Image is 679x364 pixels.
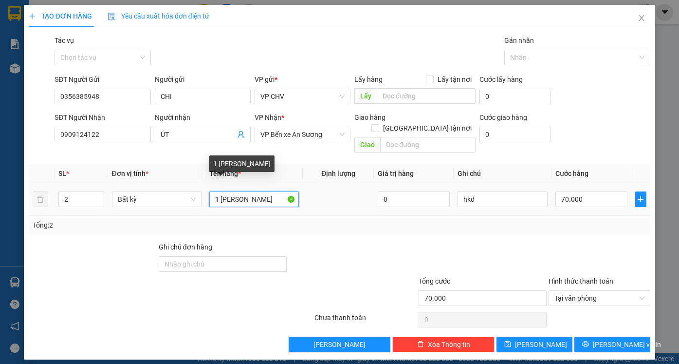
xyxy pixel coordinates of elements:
[479,114,527,121] label: Cước giao hàng
[159,256,287,272] input: Ghi chú đơn hàng
[77,5,133,14] strong: ĐỒNG PHƯỚC
[112,170,148,177] span: Đơn vị tính
[3,63,107,69] span: [PERSON_NAME]:
[209,155,275,172] div: 1 [PERSON_NAME]
[582,341,589,348] span: printer
[108,13,115,20] img: icon
[379,123,476,134] span: [GEOGRAPHIC_DATA] tận nơi
[378,192,450,207] input: 0
[496,337,572,352] button: save[PERSON_NAME]
[313,312,418,329] div: Chưa thanh toán
[33,220,263,230] div: Tổng: 2
[515,339,567,350] span: [PERSON_NAME]
[354,88,377,104] span: Lấy
[555,170,588,177] span: Cước hàng
[55,74,150,85] div: SĐT Người Gửi
[454,164,551,183] th: Ghi chú
[554,291,645,306] span: Tại văn phòng
[237,131,245,138] span: user-add
[289,337,391,352] button: [PERSON_NAME]
[479,76,523,83] label: Cước lấy hàng
[354,137,380,153] span: Giao
[55,37,74,44] label: Tác vụ
[354,76,383,83] span: Lấy hàng
[26,53,119,60] span: -----------------------------------------
[155,74,251,85] div: Người gửi
[574,337,650,352] button: printer[PERSON_NAME] và In
[108,12,209,20] span: Yêu cầu xuất hóa đơn điện tử
[428,339,470,350] span: Xóa Thông tin
[419,277,450,285] span: Tổng cước
[255,114,281,121] span: VP Nhận
[260,89,345,104] span: VP CHV
[504,341,511,348] span: save
[260,127,345,142] span: VP Bến xe An Sương
[354,114,385,121] span: Giao hàng
[159,243,212,251] label: Ghi chú đơn hàng
[458,192,547,207] input: Ghi Chú
[77,29,134,41] span: 01 Võ Văn Truyện, KP.1, Phường 2
[479,89,551,104] input: Cước lấy hàng
[55,112,150,123] div: SĐT Người Nhận
[321,170,355,177] span: Định lượng
[434,74,476,85] span: Lấy tận nơi
[638,14,645,22] span: close
[58,170,66,177] span: SL
[417,341,424,348] span: delete
[21,71,59,77] span: 16:27:37 [DATE]
[77,16,131,28] span: Bến xe [GEOGRAPHIC_DATA]
[3,71,59,77] span: In ngày:
[378,170,414,177] span: Giá trị hàng
[635,192,647,207] button: plus
[3,6,47,49] img: logo
[380,137,476,153] input: Dọc đường
[255,74,350,85] div: VP gửi
[504,37,534,44] label: Gán nhãn
[593,339,661,350] span: [PERSON_NAME] và In
[33,192,48,207] button: delete
[377,88,476,104] input: Dọc đường
[77,43,119,49] span: Hotline: 19001152
[313,339,366,350] span: [PERSON_NAME]
[636,195,646,203] span: plus
[29,12,92,20] span: TẠO ĐƠN HÀNG
[49,62,107,69] span: VPCHV1208250039
[155,112,251,123] div: Người nhận
[118,192,196,207] span: Bất kỳ
[209,192,299,207] input: VD: Bàn, Ghế
[29,13,36,19] span: plus
[392,337,495,352] button: deleteXóa Thông tin
[479,127,551,142] input: Cước giao hàng
[549,277,613,285] label: Hình thức thanh toán
[628,5,655,32] button: Close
